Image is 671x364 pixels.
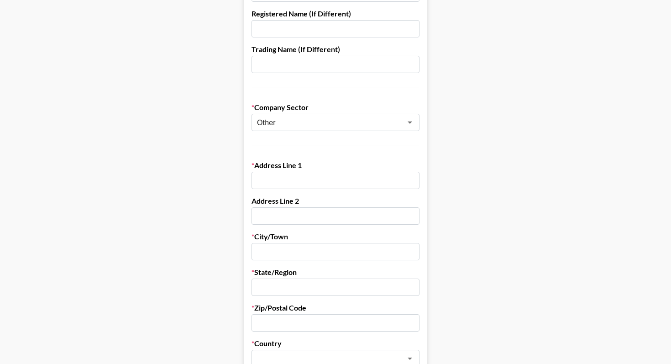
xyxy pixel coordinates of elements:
[252,196,419,206] label: Address Line 2
[252,303,419,312] label: Zip/Postal Code
[252,9,419,18] label: Registered Name (If Different)
[252,103,419,112] label: Company Sector
[252,232,419,241] label: City/Town
[404,116,416,129] button: Open
[252,268,419,277] label: State/Region
[252,339,419,348] label: Country
[252,161,419,170] label: Address Line 1
[252,45,419,54] label: Trading Name (If Different)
